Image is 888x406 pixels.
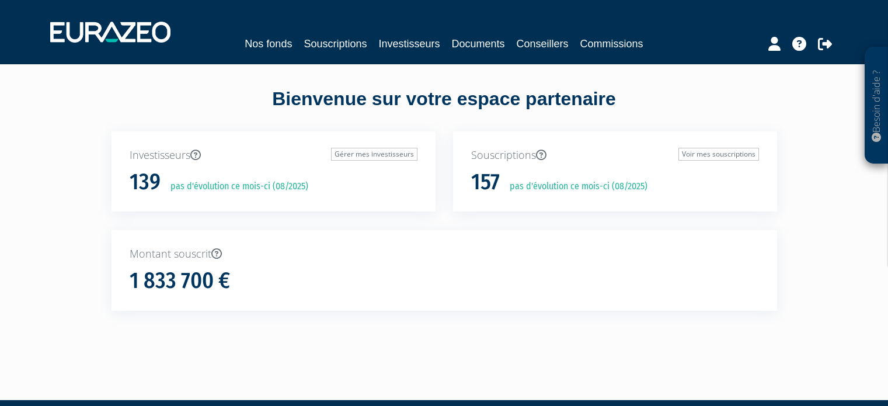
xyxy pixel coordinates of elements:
[517,36,569,52] a: Conseillers
[471,170,500,195] h1: 157
[502,180,647,193] p: pas d'évolution ce mois-ci (08/2025)
[580,36,643,52] a: Commissions
[678,148,759,161] a: Voir mes souscriptions
[130,170,161,195] h1: 139
[162,180,308,193] p: pas d'évolution ce mois-ci (08/2025)
[304,36,367,52] a: Souscriptions
[130,247,759,262] p: Montant souscrit
[378,36,440,52] a: Investisseurs
[331,148,417,161] a: Gérer mes investisseurs
[130,148,417,163] p: Investisseurs
[870,53,883,158] p: Besoin d'aide ?
[245,36,292,52] a: Nos fonds
[471,148,759,163] p: Souscriptions
[452,36,505,52] a: Documents
[130,269,230,293] h1: 1 833 700 €
[50,22,170,43] img: 1732889491-logotype_eurazeo_blanc_rvb.png
[103,86,786,131] div: Bienvenue sur votre espace partenaire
